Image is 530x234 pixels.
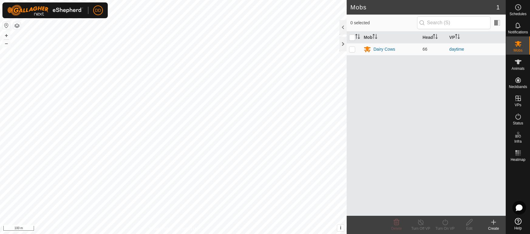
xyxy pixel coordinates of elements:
span: 66 [423,47,427,52]
span: Neckbands [509,85,527,89]
span: Notifications [508,30,528,34]
button: + [3,32,10,39]
div: Turn On VP [433,226,457,231]
div: Turn Off VP [409,226,433,231]
span: VPs [515,103,521,107]
th: Mob [361,32,420,43]
p-sorticon: Activate to sort [455,35,460,40]
div: Edit [457,226,481,231]
button: – [3,40,10,47]
button: Map Layers [13,22,21,29]
span: Mobs [514,49,522,52]
div: Create [481,226,506,231]
th: Head [420,32,447,43]
span: Delete [391,226,402,231]
a: daytime [449,47,464,52]
a: Help [506,215,530,232]
p-sorticon: Activate to sort [355,35,360,40]
span: Status [513,121,523,125]
span: Animals [511,67,525,70]
p-sorticon: Activate to sort [433,35,438,40]
a: Privacy Policy [149,226,172,232]
a: Contact Us [179,226,197,232]
span: 1 [496,3,500,12]
span: Heatmap [511,158,525,161]
span: i [340,225,341,230]
span: Schedules [509,12,526,16]
span: Infra [514,140,522,143]
img: Gallagher Logo [7,5,83,16]
span: DD [95,7,101,14]
span: Help [514,226,522,230]
h2: Mobs [350,4,496,11]
div: Dairy Cows [373,46,395,53]
th: VP [447,32,506,43]
button: i [337,225,344,231]
p-sorticon: Activate to sort [372,35,377,40]
span: 0 selected [350,20,417,26]
button: Reset Map [3,22,10,29]
input: Search (S) [417,16,491,29]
